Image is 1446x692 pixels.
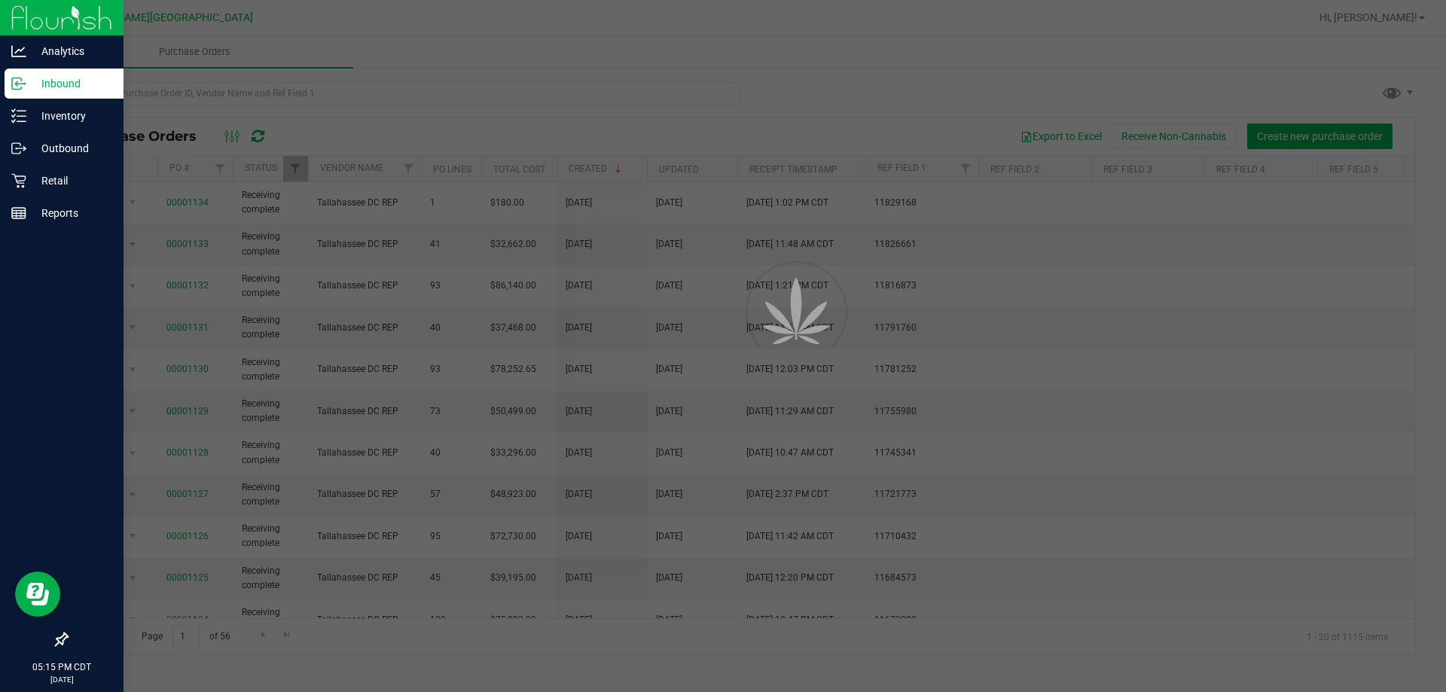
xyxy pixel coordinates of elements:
[11,76,26,91] inline-svg: Inbound
[26,42,117,60] p: Analytics
[26,107,117,125] p: Inventory
[11,206,26,221] inline-svg: Reports
[11,141,26,156] inline-svg: Outbound
[26,75,117,93] p: Inbound
[26,204,117,222] p: Reports
[15,572,60,617] iframe: Resource center
[7,674,117,685] p: [DATE]
[26,172,117,190] p: Retail
[7,660,117,674] p: 05:15 PM CDT
[11,44,26,59] inline-svg: Analytics
[11,173,26,188] inline-svg: Retail
[26,139,117,157] p: Outbound
[11,108,26,123] inline-svg: Inventory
